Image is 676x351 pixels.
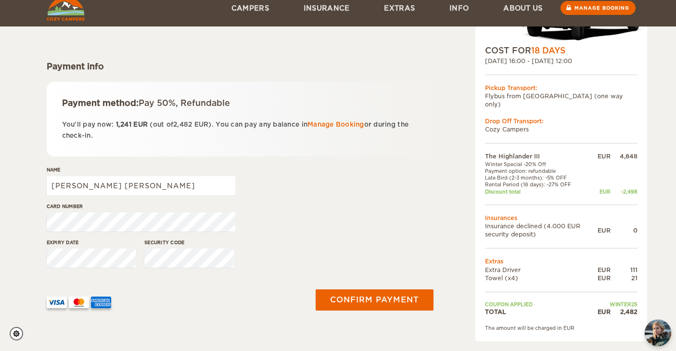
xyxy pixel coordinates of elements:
[598,308,611,316] div: EUR
[133,121,148,128] span: EUR
[598,301,638,308] td: WINTER25
[485,301,598,308] td: Coupon applied
[485,117,638,125] div: Drop Off Transport:
[485,222,598,238] td: Insurance declined (4.000 EUR security deposit)
[47,239,136,246] label: Expiry date
[307,121,364,128] a: Manage Booking
[598,188,611,195] div: EUR
[485,45,638,56] div: COST FOR
[645,320,671,346] button: chat-button
[485,266,598,274] td: Extra Driver
[485,57,638,65] div: [DATE] 16:00 - [DATE] 12:00
[69,297,89,308] img: mastercard
[485,168,598,174] td: Payment option: refundable
[611,226,638,234] div: 0
[485,181,598,188] td: Rental Period (18 days): -27% OFF
[485,257,638,265] td: Extras
[91,297,111,308] img: AMEX
[485,152,598,160] td: The Highlander III
[485,274,598,282] td: Towel (x4)
[47,297,67,308] img: VISA
[611,308,638,316] div: 2,482
[561,1,636,15] a: Manage booking
[485,214,638,222] td: Insurances
[116,121,131,128] span: 1,241
[611,274,638,282] div: 21
[485,174,598,181] td: Late Bird (2-3 months): -5% OFF
[598,274,611,282] div: EUR
[139,98,230,108] span: Pay 50%, Refundable
[598,226,611,234] div: EUR
[47,61,434,72] div: Payment info
[485,161,598,168] td: Winter Special -20% Off
[485,92,638,108] td: Flybus from [GEOGRAPHIC_DATA] (one way only)
[47,166,235,173] label: Name
[316,289,434,311] button: Confirm payment
[485,325,638,331] div: The amount will be charged in EUR
[173,121,192,128] span: 2,482
[645,320,671,346] img: Freyja at Cozy Campers
[62,119,419,142] p: You'll pay now: (out of ). You can pay any balance in or during the check-in.
[194,121,209,128] span: EUR
[10,327,29,340] a: Cookie settings
[62,97,419,109] div: Payment method:
[485,188,598,195] td: Discount total
[485,125,638,133] td: Cozy Campers
[611,152,638,160] div: 4,848
[531,46,565,55] span: 18 Days
[47,203,235,210] label: Card number
[485,308,598,316] td: TOTAL
[611,266,638,274] div: 111
[485,84,638,92] div: Pickup Transport:
[598,152,611,160] div: EUR
[144,239,234,246] label: Security code
[598,266,611,274] div: EUR
[611,188,638,195] div: -2,498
